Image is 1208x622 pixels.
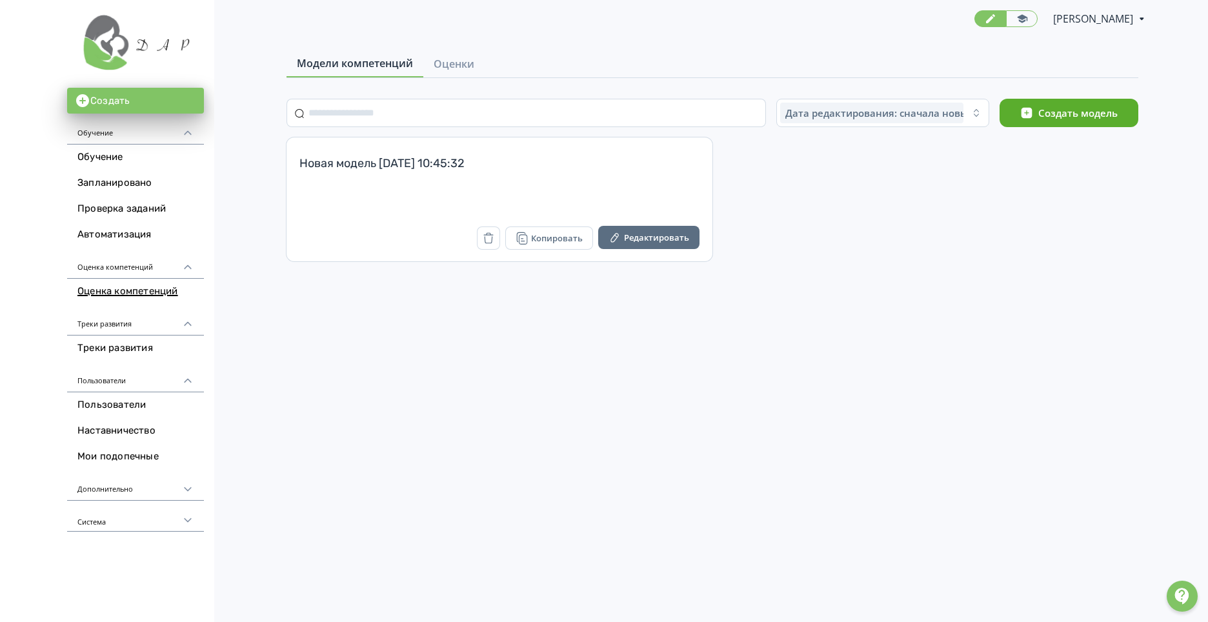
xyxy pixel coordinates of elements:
a: Переключиться в режим ученика [1006,10,1038,27]
div: Новая модель [DATE] 10:45:32 [299,155,700,186]
button: Копировать [505,226,593,250]
div: Обучение [67,114,204,145]
a: Треки развития [67,336,204,361]
span: Дата редактирования: сначала новые [785,106,974,119]
div: Пользователи [67,361,204,392]
button: Дата редактирования: сначала новые [776,99,989,127]
a: Оценка компетенций [67,279,204,305]
a: Мои подопечные [67,444,204,470]
a: Проверка заданий [67,196,204,222]
a: Редактировать [598,226,700,251]
div: Оценка компетенций [67,248,204,279]
button: Создать [67,88,204,114]
div: Треки развития [67,305,204,336]
div: Система [67,501,204,532]
div: Дополнительно [67,470,204,501]
button: Редактировать [598,226,700,249]
a: Пользователи [67,392,204,418]
span: Модели компетенций [297,55,413,71]
a: Обучение [67,145,204,170]
a: Наставничество [67,418,204,444]
span: Елена Вдовина [1053,11,1135,26]
span: Оценки [434,56,474,72]
img: https://files.teachbase.ru/system/account/57858/logo/medium-8a6f5d9ad23492a900fc93ffdfb4204e.png [77,8,194,72]
button: Создать модель [1000,99,1138,127]
a: Автоматизация [67,222,204,248]
a: Запланировано [67,170,204,196]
